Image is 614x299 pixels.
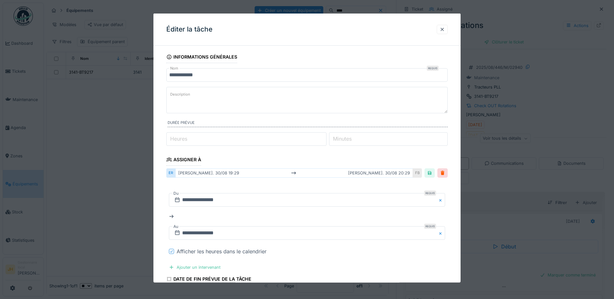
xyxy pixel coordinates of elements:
[166,168,175,178] div: ER
[166,274,251,285] div: Date de fin prévue de la tâche
[424,224,436,229] div: Requis
[166,52,237,63] div: Informations générales
[424,191,436,196] div: Requis
[168,120,448,127] label: Durée prévue
[166,25,212,33] h3: Éditer la tâche
[173,190,179,197] label: Du
[173,223,179,230] label: Au
[438,193,445,207] button: Close
[169,135,189,143] label: Heures
[169,90,191,98] label: Description
[427,66,439,71] div: Requis
[169,66,180,71] label: Nom
[166,263,223,272] div: Ajouter un intervenant
[166,155,201,166] div: Assigner à
[175,168,413,178] div: [PERSON_NAME]. 30/08 19:29 [PERSON_NAME]. 30/08 20:29
[177,248,267,255] div: Afficher les heures dans le calendrier
[438,226,445,240] button: Close
[332,135,353,143] label: Minutes
[413,168,422,178] div: FB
